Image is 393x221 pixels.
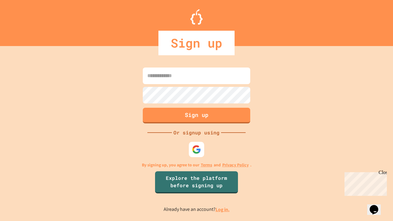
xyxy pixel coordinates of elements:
[155,171,238,193] a: Explore the platform before signing up
[201,162,212,168] a: Terms
[222,162,249,168] a: Privacy Policy
[192,145,201,154] img: google-icon.svg
[190,9,203,25] img: Logo.svg
[142,162,251,168] p: By signing up, you agree to our and .
[342,170,387,196] iframe: chat widget
[164,206,230,213] p: Already have an account?
[216,206,230,213] a: Log in.
[2,2,42,39] div: Chat with us now!Close
[172,129,221,136] div: Or signup using
[143,108,250,123] button: Sign up
[367,196,387,215] iframe: chat widget
[158,31,235,55] div: Sign up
